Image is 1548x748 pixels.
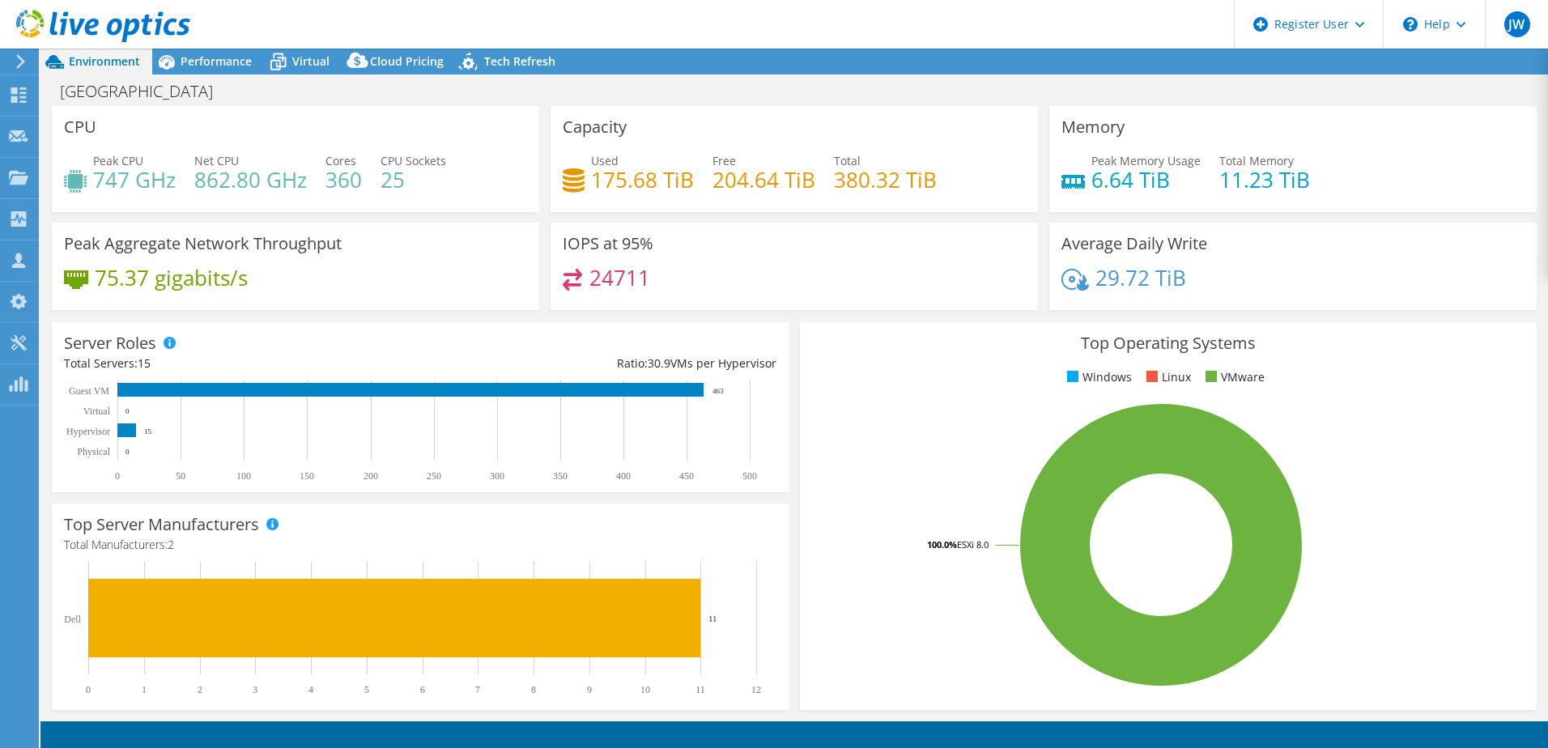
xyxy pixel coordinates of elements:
text: 250 [427,470,441,482]
text: 4 [308,684,313,695]
text: 0 [86,684,91,695]
h3: Peak Aggregate Network Throughput [64,235,342,253]
span: Peak CPU [93,153,143,168]
text: 0 [125,448,130,456]
h4: 25 [381,171,446,189]
h3: Capacity [563,118,627,136]
text: 8 [531,684,536,695]
span: Total Memory [1219,153,1294,168]
h4: 175.68 TiB [591,171,694,189]
text: 450 [679,470,694,482]
text: 350 [553,470,568,482]
h3: Top Server Manufacturers [64,516,259,533]
text: 6 [420,684,425,695]
span: Net CPU [194,153,239,168]
span: 15 [138,355,151,371]
tspan: ESXi 8.0 [957,538,989,550]
text: 400 [616,470,631,482]
h4: 24711 [589,269,650,287]
text: 0 [125,407,130,415]
text: 11 [708,614,717,623]
h3: Memory [1061,118,1125,136]
text: 500 [742,470,757,482]
text: 300 [490,470,504,482]
h4: 6.64 TiB [1091,171,1201,189]
span: 2 [168,537,174,552]
text: 15 [144,427,152,436]
span: 30.9 [648,355,670,371]
div: Ratio: VMs per Hypervisor [420,355,776,372]
span: JW [1504,11,1530,37]
h4: 360 [325,171,362,189]
span: Used [591,153,619,168]
h1: [GEOGRAPHIC_DATA] [53,83,238,100]
span: Virtual [292,53,330,69]
li: Windows [1063,368,1132,386]
h4: 11.23 TiB [1219,171,1310,189]
tspan: 100.0% [927,538,957,550]
span: CPU Sockets [381,153,446,168]
text: 100 [236,470,251,482]
h4: 862.80 GHz [194,171,307,189]
h4: Total Manufacturers: [64,536,776,554]
h3: Server Roles [64,334,156,352]
h4: 29.72 TiB [1095,269,1186,287]
span: Total [834,153,861,168]
text: Dell [64,614,81,625]
text: Virtual [83,406,111,417]
text: Physical [77,446,110,457]
span: Free [712,153,736,168]
text: Guest VM [69,385,109,397]
h3: IOPS at 95% [563,235,653,253]
text: 463 [712,387,724,395]
h3: Average Daily Write [1061,235,1207,253]
h4: 380.32 TiB [834,171,937,189]
text: 12 [751,684,761,695]
text: 200 [364,470,378,482]
text: 5 [364,684,369,695]
svg: \n [1403,17,1418,32]
h3: CPU [64,118,96,136]
h4: 747 GHz [93,171,176,189]
text: 150 [300,470,314,482]
span: Cores [325,153,356,168]
h4: 204.64 TiB [712,171,815,189]
li: VMware [1201,368,1265,386]
text: 3 [253,684,257,695]
span: Performance [181,53,252,69]
text: Hypervisor [66,426,110,437]
text: 9 [587,684,592,695]
text: 11 [695,684,705,695]
text: 50 [176,470,185,482]
text: 7 [475,684,480,695]
div: Total Servers: [64,355,420,372]
span: Environment [69,53,140,69]
text: 0 [115,470,120,482]
text: 2 [198,684,202,695]
h4: 75.37 gigabits/s [95,269,248,287]
span: Peak Memory Usage [1091,153,1201,168]
text: 10 [640,684,650,695]
h3: Top Operating Systems [812,334,1525,352]
text: 1 [142,684,147,695]
span: Cloud Pricing [370,53,444,69]
span: Tech Refresh [484,53,555,69]
li: Linux [1142,368,1191,386]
